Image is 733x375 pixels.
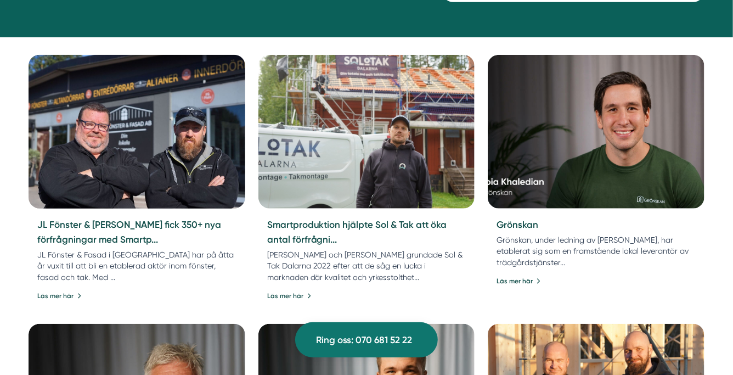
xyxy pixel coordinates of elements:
a: Läs mer här [37,291,82,301]
a: Läs mer här [267,291,312,301]
p: JL Fönster & Fasad i [GEOGRAPHIC_DATA] har på åtta år vuxit till att bli en etablerad aktör inom ... [37,249,236,282]
img: Markus ägare Sol & Tak Dalarna [258,55,475,209]
a: Markus ägare Sol & Tak Dalarna [29,55,245,209]
a: Läs mer här [497,276,541,287]
p: [PERSON_NAME] och [PERSON_NAME] grundade Sol & Tak Dalarna 2022 efter att de såg en lucka i markn... [267,249,466,282]
p: Grönskan, under ledning av [PERSON_NAME], har etablerat sig som en framstående lokal leverantör a... [497,234,696,267]
a: JL Fönster & [PERSON_NAME] fick 350+ nya förfrågningar med Smartp... [37,219,221,245]
a: Grönskan [497,219,538,230]
a: Smartproduktion hjälpte Sol & Tak att öka antal förfrågni... [267,219,447,245]
span: Ring oss: 070 681 52 22 [317,333,413,348]
img: Grönskan [488,55,704,209]
img: Markus ägare Sol & Tak Dalarna [23,51,250,212]
a: Ring oss: 070 681 52 22 [295,322,438,357]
